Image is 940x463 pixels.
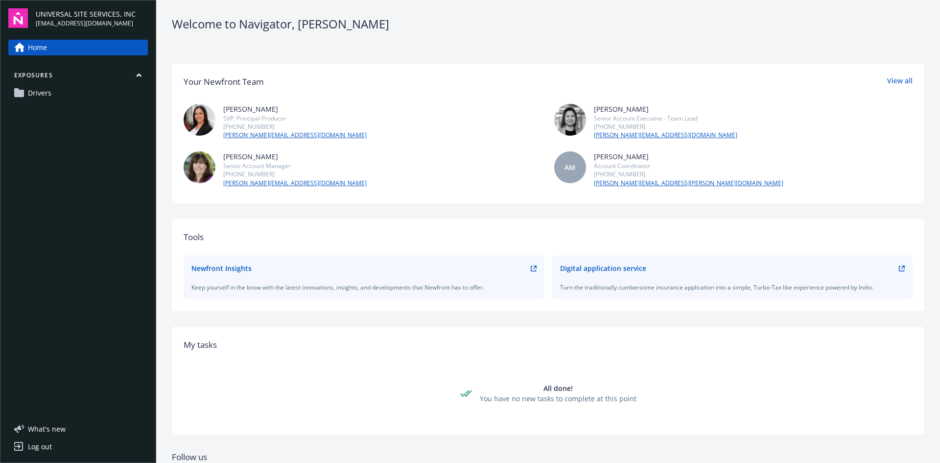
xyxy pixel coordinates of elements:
span: Home [28,40,47,55]
div: SVP, Principal Producer [223,114,367,122]
a: [PERSON_NAME][EMAIL_ADDRESS][DOMAIN_NAME] [223,179,367,188]
span: What ' s new [28,424,66,434]
div: Senior Account Executive - Team Lead [594,114,737,122]
div: Senior Account Manager [223,162,367,170]
a: [PERSON_NAME][EMAIL_ADDRESS][DOMAIN_NAME] [223,131,367,140]
div: You have no new tasks to complete at this point [480,393,636,404]
div: [PERSON_NAME] [223,104,367,114]
button: Exposures [8,71,148,83]
div: [PERSON_NAME] [594,151,783,162]
div: My tasks [184,339,913,351]
div: Account Coordinator [594,162,783,170]
img: photo [554,104,586,136]
div: All done! [480,383,636,393]
div: Tools [184,231,913,244]
a: Drivers [8,85,148,101]
div: Keep yourself in the know with the latest innovations, insights, and developments that Newfront h... [191,283,537,292]
img: photo [184,104,215,136]
span: UNIVERSAL SITE SERVICES, INC [36,9,136,19]
div: Turn the traditionally cumbersome insurance application into a simple, Turbo-Tax like experience ... [560,283,905,292]
a: View all [887,75,913,88]
span: AM [564,162,575,172]
img: navigator-logo.svg [8,8,28,28]
button: UNIVERSAL SITE SERVICES, INC[EMAIL_ADDRESS][DOMAIN_NAME] [36,8,148,28]
div: [PHONE_NUMBER] [594,170,783,178]
div: Digital application service [560,263,646,273]
img: photo [184,151,215,183]
span: Drivers [28,85,51,101]
div: Welcome to Navigator , [PERSON_NAME] [172,16,924,32]
div: [PHONE_NUMBER] [223,170,367,178]
span: [EMAIL_ADDRESS][DOMAIN_NAME] [36,19,136,28]
div: [PHONE_NUMBER] [223,122,367,131]
a: [PERSON_NAME][EMAIL_ADDRESS][DOMAIN_NAME] [594,131,737,140]
div: [PERSON_NAME] [594,104,737,114]
div: [PERSON_NAME] [223,151,367,162]
div: Log out [28,439,52,455]
div: [PHONE_NUMBER] [594,122,737,131]
div: Your Newfront Team [184,75,264,88]
a: [PERSON_NAME][EMAIL_ADDRESS][PERSON_NAME][DOMAIN_NAME] [594,179,783,188]
a: Home [8,40,148,55]
div: Newfront Insights [191,263,252,273]
button: What's new [8,424,81,434]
